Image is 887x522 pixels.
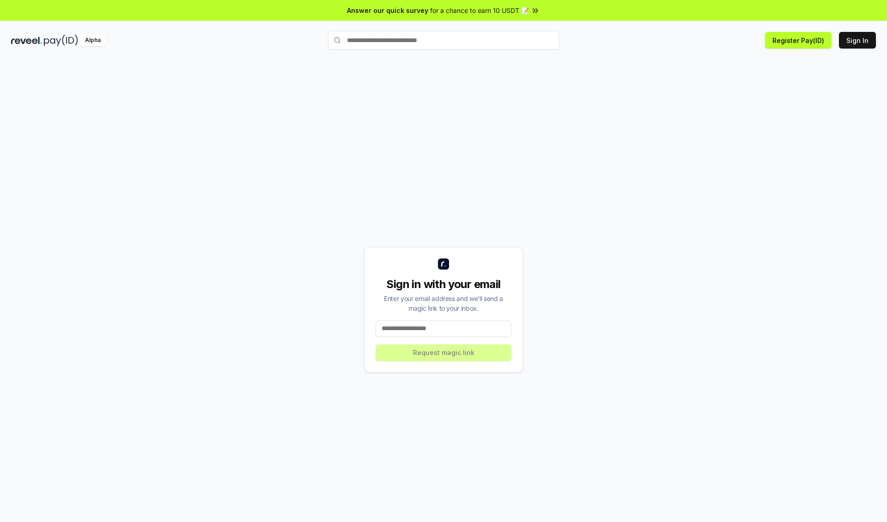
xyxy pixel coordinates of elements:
img: reveel_dark [11,35,42,46]
img: logo_small [438,258,449,270]
div: Enter your email address and we’ll send a magic link to your inbox. [376,294,511,313]
button: Sign In [839,32,876,49]
span: Answer our quick survey [347,6,428,15]
button: Register Pay(ID) [765,32,832,49]
div: Sign in with your email [376,277,511,292]
img: pay_id [44,35,78,46]
span: for a chance to earn 10 USDT 📝 [430,6,529,15]
div: Alpha [80,35,106,46]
